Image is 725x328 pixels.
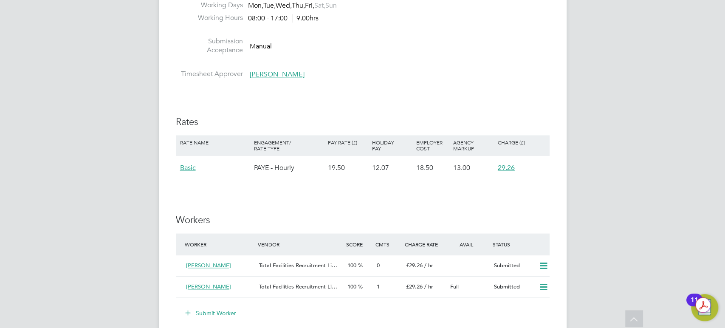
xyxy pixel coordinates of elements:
div: Charge (£) [496,135,547,150]
div: Pay Rate (£) [326,135,370,150]
label: Timesheet Approver [176,70,243,79]
span: 18.50 [416,164,433,172]
span: Total Facilities Recruitment Li… [259,262,337,269]
div: Employer Cost [414,135,451,156]
div: 19.50 [326,156,370,180]
button: Submit Worker [179,306,243,320]
div: Score [344,237,373,252]
span: Tue, [263,1,276,10]
label: Working Hours [176,14,243,23]
span: Thu, [292,1,305,10]
div: 11 [691,300,698,311]
span: [PERSON_NAME] [186,283,231,290]
span: 1 [377,283,380,290]
span: Total Facilities Recruitment Li… [259,283,337,290]
div: Vendor [256,237,344,252]
span: 100 [347,283,356,290]
span: Sun [325,1,337,10]
div: Rate Name [178,135,252,150]
div: Agency Markup [451,135,495,156]
label: Working Days [176,1,243,10]
div: Submitted [491,280,535,294]
span: Full [450,283,459,290]
span: / hr [424,262,433,269]
div: Engagement/ Rate Type [252,135,326,156]
span: [PERSON_NAME] [186,262,231,269]
span: £29.26 [406,283,423,290]
span: / hr [424,283,433,290]
span: 9.00hrs [292,14,319,23]
div: Worker [183,237,256,252]
span: £29.26 [406,262,423,269]
label: Submission Acceptance [176,37,243,55]
span: Mon, [248,1,263,10]
div: Cmts [373,237,403,252]
div: Submitted [491,259,535,273]
span: 0 [377,262,380,269]
div: 08:00 - 17:00 [248,14,319,23]
span: Fri, [305,1,314,10]
span: 29.26 [498,164,515,172]
button: Open Resource Center, 11 new notifications [691,294,718,321]
div: Status [491,237,549,252]
span: Sat, [314,1,325,10]
h3: Rates [176,116,550,128]
span: Wed, [276,1,292,10]
div: Avail [447,237,491,252]
span: [PERSON_NAME] [250,70,305,79]
h3: Workers [176,214,550,226]
span: Basic [180,164,196,172]
div: PAYE - Hourly [252,156,326,180]
span: 13.00 [453,164,470,172]
div: Holiday Pay [370,135,414,156]
span: 100 [347,262,356,269]
div: Charge Rate [403,237,447,252]
span: 12.07 [372,164,389,172]
span: Manual [250,42,272,51]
